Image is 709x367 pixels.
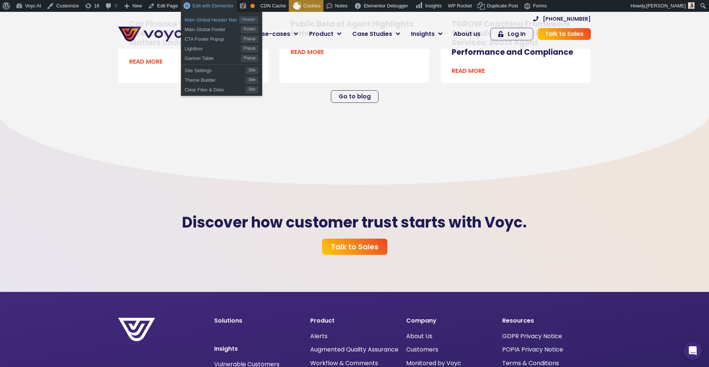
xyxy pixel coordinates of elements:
p: Company [406,318,495,324]
span: Talk to Sales [331,243,379,250]
span: Popup [241,45,258,53]
span: Lightbox [185,43,241,53]
span: Theme Builder [185,74,246,84]
span: Talk to Sales [545,31,583,37]
span: Footer [241,26,258,33]
span: Case Studies [352,30,392,38]
span: Insights [411,30,435,38]
span: Clear Files & Data [185,84,246,94]
h1: Discover how customer trust starts with Voyc. [144,213,565,231]
a: Site SettingsSite [181,65,262,74]
a: Talk to Sales [322,239,387,255]
p: Resources [502,318,591,324]
img: voyc-full-logo [118,27,183,41]
span: Insights [425,3,442,9]
a: Main Global Header NavHeader [181,14,262,24]
a: Product [304,27,347,41]
a: CTA Footer PopupPopup [181,33,262,43]
span: Main Global Footer [185,24,241,33]
span: Site [246,86,258,94]
a: Talk to Sales [538,28,591,40]
span: Header [239,16,258,24]
span: Log In [508,31,525,37]
p: Product [310,318,399,324]
a: Read more about Public Beta of Agent Highlights is Here [291,48,324,57]
a: Go to blog [331,90,379,103]
a: Use-cases [252,27,304,41]
span: Site Settings [185,65,246,74]
a: [PHONE_NUMBER] [533,16,591,21]
span: Go to blog [339,94,371,100]
a: Augmented Quality Assurance [310,346,398,353]
span: CTA Footer Popup [185,33,241,43]
a: Clear Files & DataSite [181,84,262,94]
span: Use-cases [258,30,290,38]
a: Read more about Car Finance Vulnerability Oversight: Why Evidence Matters Under FCA Scrutiny [129,57,162,66]
div: OK [250,4,255,8]
span: [PERSON_NAME] [646,3,686,9]
span: Site [246,77,258,84]
span: Site [246,67,258,74]
a: Gartner TablePopup [181,53,262,62]
a: Main Global FooterFooter [181,24,262,33]
span: About us [453,30,480,38]
span: Gartner Table [185,53,241,62]
span: [PHONE_NUMBER] [543,16,591,21]
a: Solutions [214,316,242,325]
span: Product [309,30,333,38]
span: Popup [241,36,258,43]
a: Read more about TGROW Coaching Framework for Regulated Financial Services: Boost Agent Performanc... [452,67,485,75]
span: Edit with Elementor [192,3,234,9]
a: About us [448,27,486,41]
p: Insights [214,346,303,352]
a: Theme BuilderSite [181,74,262,84]
a: Case Studies [347,27,405,41]
a: Insights [405,27,448,41]
span: Main Global Header Nav [185,14,239,24]
a: LightboxPopup [181,43,262,53]
div: Open Intercom Messenger [684,342,702,360]
a: Log In [490,28,533,40]
span: Popup [241,55,258,62]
